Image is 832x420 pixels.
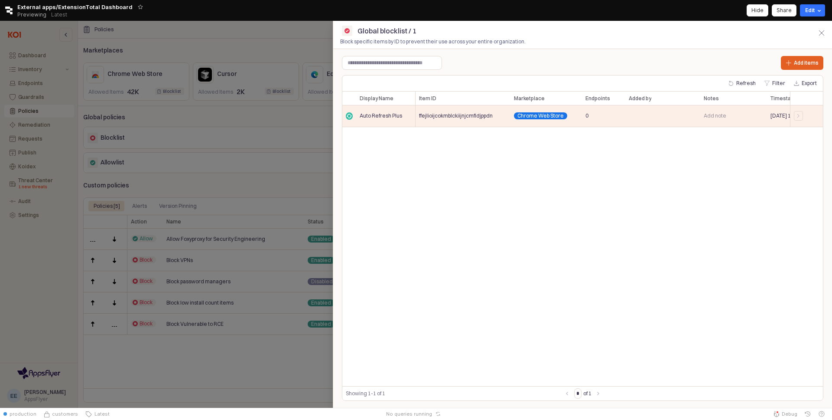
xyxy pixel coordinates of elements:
button: Latest [81,408,113,420]
span: 0 [585,112,588,119]
button: Add app to favorites [136,3,145,11]
span: Marketplace [514,95,545,102]
span: Chrome Web Store [517,112,564,119]
div: Showing 1-1 of 1 [346,389,562,398]
button: Source Control [40,408,81,420]
span: Debug [782,410,797,417]
span: ffejlioijcokmblckiijnjcmfidjppdn [419,112,493,119]
span: production [10,410,36,417]
button: Reset app state [434,411,442,417]
span: Add note [704,112,726,119]
button: Export [790,78,820,89]
div: Hide [751,5,764,16]
button: Add items [781,56,823,70]
p: Add items [794,59,819,66]
button: Refresh [725,78,759,89]
span: Timestamp [770,95,799,102]
span: Endpoints [585,95,610,102]
button: Share app [772,4,796,16]
label: of 1 [583,389,591,398]
button: Releases and History [46,9,72,21]
span: External apps/ExtensionTotal Dashboard [17,3,133,11]
span: customers [52,410,78,417]
p: Share [777,7,792,14]
span: [DATE] 11:04 AM [770,112,810,119]
span: Display Name [360,95,393,102]
span: Notes [704,95,719,102]
p: Latest [51,11,67,18]
div: Table toolbar [342,386,823,400]
div: Previewing Latest [17,9,72,21]
button: History [801,408,815,420]
button: Edit [800,4,825,16]
p: Block specific items by ID to prevent their use across your entire organization. [340,38,709,46]
button: Filter [761,78,789,89]
button: Help [815,408,829,420]
button: Hide app [747,4,768,16]
span: Latest [92,410,110,417]
input: Page [575,389,581,398]
p: Global blocklist / 1 [357,26,416,36]
span: Auto Refresh Plus [360,112,402,119]
span: Item ID [419,95,436,102]
button: Debug [770,408,801,420]
span: No queries running [386,410,432,417]
span: Previewing [17,10,46,19]
span: Added by [629,95,651,102]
